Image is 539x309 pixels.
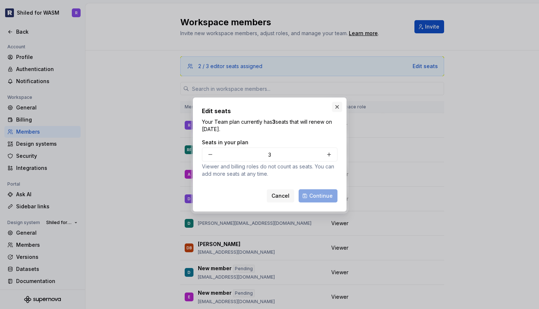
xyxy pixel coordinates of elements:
[202,163,337,178] p: Viewer and billing roles do not count as seats. You can add more seats at any time.
[272,119,276,125] b: 3
[202,107,337,115] h2: Edit seats
[202,118,337,133] p: Your Team plan currently has seats that will renew on [DATE].
[202,139,248,146] label: Seats in your plan
[272,192,289,200] span: Cancel
[267,189,294,202] button: Cancel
